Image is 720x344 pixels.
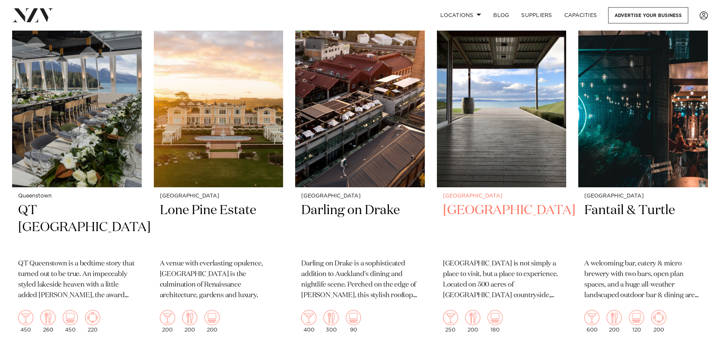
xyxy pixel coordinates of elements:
[160,310,175,333] div: 200
[295,14,425,187] img: Aerial view of Darling on Drake
[515,7,558,23] a: SUPPLIERS
[465,310,480,333] div: 200
[160,310,175,325] img: cocktail.png
[443,259,561,301] p: [GEOGRAPHIC_DATA] is not simply a place to visit, but a place to experience. Located on 500 acres...
[608,7,688,23] a: Advertise your business
[204,310,220,333] div: 200
[295,14,425,339] a: Aerial view of Darling on Drake [GEOGRAPHIC_DATA] Darling on Drake Darling on Drake is a sophisti...
[465,310,480,325] img: dining.png
[443,310,458,325] img: cocktail.png
[182,310,197,333] div: 200
[488,310,503,333] div: 180
[607,310,622,325] img: dining.png
[301,202,419,253] h2: Darling on Drake
[434,7,487,23] a: Locations
[12,14,142,339] a: Queenstown QT [GEOGRAPHIC_DATA] QT Queenstown is a bedtime story that turned out to be true. An i...
[85,310,100,333] div: 220
[160,202,277,253] h2: Lone Pine Estate
[18,193,136,199] small: Queenstown
[18,310,33,325] img: cocktail.png
[40,310,56,325] img: dining.png
[63,310,78,333] div: 450
[301,259,419,301] p: Darling on Drake is a sophisticated addition to Auckland's dining and nightlife scene. Perched on...
[629,310,644,333] div: 120
[584,310,599,325] img: cocktail.png
[584,193,702,199] small: [GEOGRAPHIC_DATA]
[443,310,458,333] div: 250
[487,7,515,23] a: BLOG
[651,310,666,333] div: 200
[578,14,708,339] a: [GEOGRAPHIC_DATA] Fantail & Turtle A welcoming bar, eatery & micro brewery with two bars, open pl...
[584,202,702,253] h2: Fantail & Turtle
[204,310,220,325] img: theatre.png
[154,14,283,339] a: [GEOGRAPHIC_DATA] Lone Pine Estate A venue with everlasting opulence, [GEOGRAPHIC_DATA] is the cu...
[18,259,136,301] p: QT Queenstown is a bedtime story that turned out to be true. An impeccably styled lakeside heaven...
[346,310,361,333] div: 90
[182,310,197,325] img: dining.png
[301,193,419,199] small: [GEOGRAPHIC_DATA]
[443,202,561,253] h2: [GEOGRAPHIC_DATA]
[584,310,599,333] div: 600
[301,310,316,333] div: 400
[346,310,361,325] img: theatre.png
[558,7,603,23] a: Capacities
[12,8,53,22] img: nzv-logo.png
[607,310,622,333] div: 200
[443,193,561,199] small: [GEOGRAPHIC_DATA]
[18,310,33,333] div: 450
[488,310,503,325] img: theatre.png
[324,310,339,333] div: 300
[301,310,316,325] img: cocktail.png
[85,310,100,325] img: meeting.png
[18,202,136,253] h2: QT [GEOGRAPHIC_DATA]
[629,310,644,325] img: theatre.png
[584,259,702,301] p: A welcoming bar, eatery & micro brewery with two bars, open plan spaces, and a huge all-weather l...
[651,310,666,325] img: meeting.png
[437,14,567,339] a: [GEOGRAPHIC_DATA] [GEOGRAPHIC_DATA] [GEOGRAPHIC_DATA] is not simply a place to visit, but a place...
[324,310,339,325] img: dining.png
[40,310,56,333] div: 260
[63,310,78,325] img: theatre.png
[160,259,277,301] p: A venue with everlasting opulence, [GEOGRAPHIC_DATA] is the culmination of Renaissance architectu...
[160,193,277,199] small: [GEOGRAPHIC_DATA]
